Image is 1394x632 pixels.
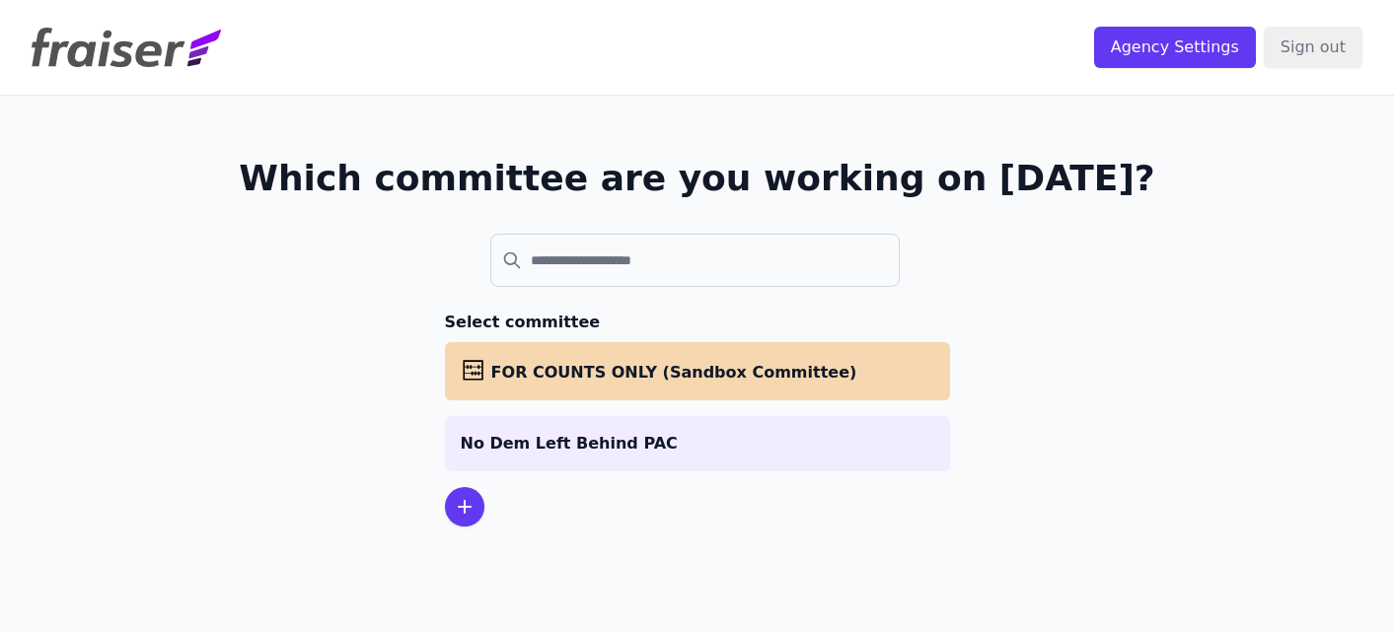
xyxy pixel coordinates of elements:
[445,311,950,334] h3: Select committee
[445,342,950,400] a: FOR COUNTS ONLY (Sandbox Committee)
[239,159,1155,198] h1: Which committee are you working on [DATE]?
[445,416,950,471] a: No Dem Left Behind PAC
[1264,27,1362,68] input: Sign out
[1094,27,1256,68] input: Agency Settings
[461,432,934,456] p: No Dem Left Behind PAC
[491,363,857,382] span: FOR COUNTS ONLY (Sandbox Committee)
[32,28,221,67] img: Fraiser Logo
